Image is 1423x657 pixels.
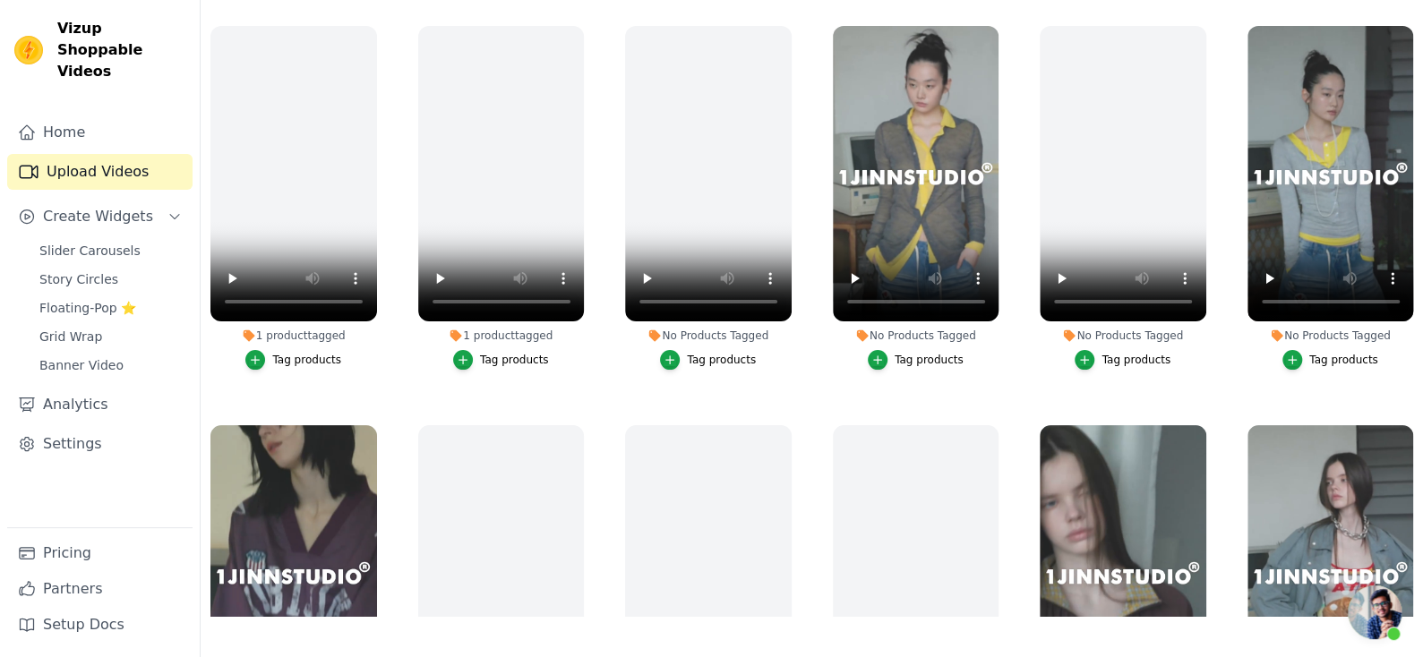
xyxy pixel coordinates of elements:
[39,356,124,374] span: Banner Video
[1040,328,1206,343] div: No Products Tagged
[57,18,185,82] span: Vizup Shoppable Videos
[29,267,193,292] a: Story Circles
[1102,353,1170,367] div: Tag products
[43,206,153,227] span: Create Widgets
[1075,350,1170,370] button: Tag products
[687,353,756,367] div: Tag products
[625,328,792,343] div: No Products Tagged
[29,324,193,349] a: Grid Wrap
[7,387,193,422] a: Analytics
[660,350,756,370] button: Tag products
[895,353,964,367] div: Tag products
[39,270,118,288] span: Story Circles
[39,328,102,346] span: Grid Wrap
[868,350,964,370] button: Tag products
[1247,328,1414,343] div: No Products Tagged
[7,115,193,150] a: Home
[29,238,193,263] a: Slider Carousels
[7,535,193,571] a: Pricing
[39,299,136,317] span: Floating-Pop ⭐
[7,426,193,462] a: Settings
[245,350,341,370] button: Tag products
[833,328,999,343] div: No Products Tagged
[1282,350,1378,370] button: Tag products
[7,571,193,607] a: Partners
[7,154,193,190] a: Upload Videos
[29,353,193,378] a: Banner Video
[272,353,341,367] div: Tag products
[418,328,585,343] div: 1 product tagged
[1309,353,1378,367] div: Tag products
[7,607,193,643] a: Setup Docs
[453,350,549,370] button: Tag products
[7,199,193,235] button: Create Widgets
[480,353,549,367] div: Tag products
[29,295,193,320] a: Floating-Pop ⭐
[1348,585,1402,639] div: 开放式聊天
[14,36,43,64] img: Vizup
[39,242,141,260] span: Slider Carousels
[210,328,377,343] div: 1 product tagged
